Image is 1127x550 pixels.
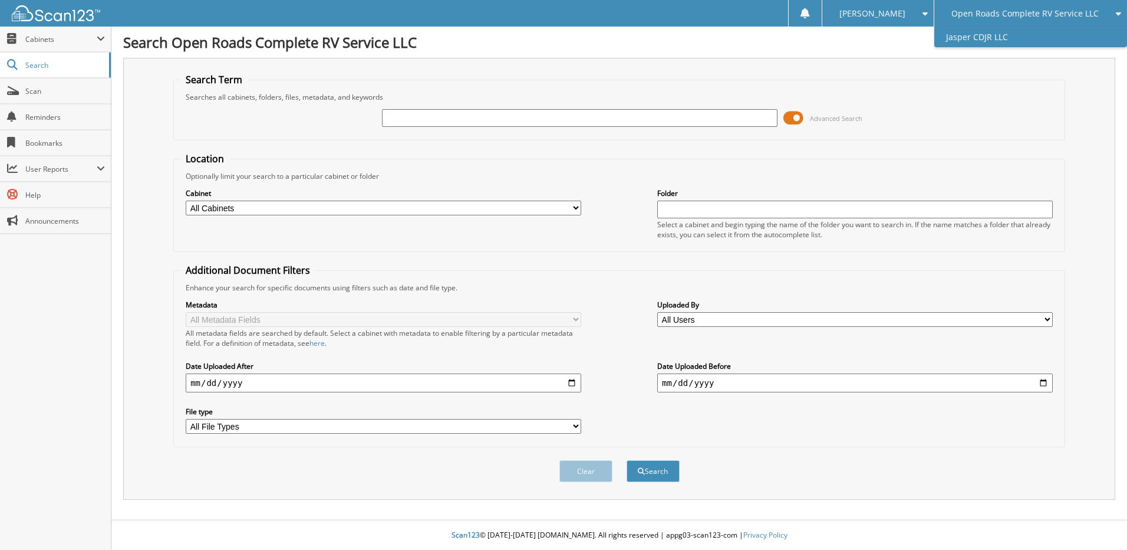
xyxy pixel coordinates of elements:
[186,407,581,417] label: File type
[123,32,1115,52] h1: Search Open Roads Complete RV Service LLC
[180,264,316,277] legend: Additional Document Filters
[559,460,612,482] button: Clear
[309,338,325,348] a: here
[839,10,905,17] span: [PERSON_NAME]
[180,152,230,165] legend: Location
[657,361,1053,371] label: Date Uploaded Before
[25,34,97,44] span: Cabinets
[25,216,105,226] span: Announcements
[180,283,1059,293] div: Enhance your search for specific documents using filters such as date and file type.
[810,114,862,123] span: Advanced Search
[657,188,1053,198] label: Folder
[186,328,581,348] div: All metadata fields are searched by default. Select a cabinet with metadata to enable filtering b...
[25,112,105,122] span: Reminders
[657,220,1053,240] div: Select a cabinet and begin typing the name of the folder you want to search in. If the name match...
[25,138,105,148] span: Bookmarks
[180,92,1059,102] div: Searches all cabinets, folders, files, metadata, and keywords
[186,188,581,198] label: Cabinet
[180,171,1059,181] div: Optionally limit your search to a particular cabinet or folder
[627,460,680,482] button: Search
[186,374,581,392] input: start
[657,300,1053,310] label: Uploaded By
[186,361,581,371] label: Date Uploaded After
[186,300,581,310] label: Metadata
[25,86,105,96] span: Scan
[25,190,105,200] span: Help
[934,27,1127,47] a: Jasper CDJR LLC
[951,10,1099,17] span: Open Roads Complete RV Service LLC
[25,164,97,174] span: User Reports
[657,374,1053,392] input: end
[25,60,103,70] span: Search
[111,521,1127,550] div: © [DATE]-[DATE] [DOMAIN_NAME]. All rights reserved | appg03-scan123-com |
[12,5,100,21] img: scan123-logo-white.svg
[743,530,787,540] a: Privacy Policy
[1068,493,1127,550] iframe: Chat Widget
[180,73,248,86] legend: Search Term
[452,530,480,540] span: Scan123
